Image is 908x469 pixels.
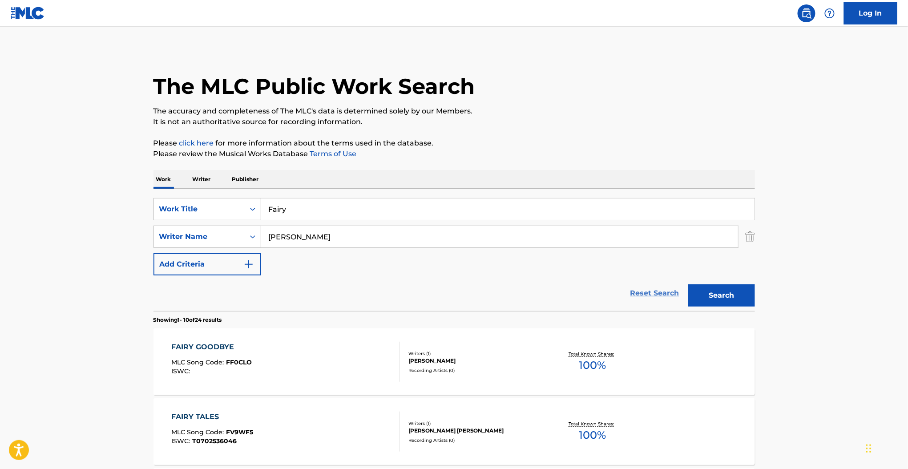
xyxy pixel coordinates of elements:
div: Recording Artists ( 0 ) [408,367,543,374]
h1: The MLC Public Work Search [153,73,475,100]
p: Publisher [230,170,262,189]
a: Reset Search [626,283,684,303]
form: Search Form [153,198,755,311]
img: search [801,8,812,19]
p: Total Known Shares: [569,351,617,357]
a: FAIRY TALESMLC Song Code:FV9WF5ISWC:T0702536046Writers (1)[PERSON_NAME] [PERSON_NAME]Recording Ar... [153,398,755,465]
span: MLC Song Code : [171,358,226,366]
a: Public Search [798,4,815,22]
div: Drag [866,435,872,462]
img: Delete Criterion [745,226,755,248]
span: 100 % [579,427,606,443]
p: Total Known Shares: [569,420,617,427]
button: Add Criteria [153,253,261,275]
iframe: Chat Widget [864,426,908,469]
span: FV9WF5 [226,428,253,436]
span: 100 % [579,357,606,373]
img: 9d2ae6d4665cec9f34b9.svg [243,259,254,270]
span: MLC Song Code : [171,428,226,436]
div: FAIRY GOODBYE [171,342,252,352]
a: Terms of Use [308,150,357,158]
div: Writers ( 1 ) [408,420,543,427]
div: Help [821,4,839,22]
a: click here [179,139,214,147]
a: Log In [844,2,897,24]
p: Please review the Musical Works Database [153,149,755,159]
span: ISWC : [171,437,192,445]
div: Work Title [159,204,239,214]
div: FAIRY TALES [171,412,253,422]
div: Writer Name [159,231,239,242]
img: help [824,8,835,19]
p: Work [153,170,174,189]
p: Please for more information about the terms used in the database. [153,138,755,149]
button: Search [688,284,755,307]
p: Writer [190,170,214,189]
a: FAIRY GOODBYEMLC Song Code:FF0CLOISWC:Writers (1)[PERSON_NAME]Recording Artists (0)Total Known Sh... [153,328,755,395]
span: T0702536046 [192,437,237,445]
p: The accuracy and completeness of The MLC's data is determined solely by our Members. [153,106,755,117]
span: FF0CLO [226,358,252,366]
div: Recording Artists ( 0 ) [408,437,543,444]
p: Showing 1 - 10 of 24 results [153,316,222,324]
img: MLC Logo [11,7,45,20]
p: It is not an authoritative source for recording information. [153,117,755,127]
div: [PERSON_NAME] [408,357,543,365]
div: Writers ( 1 ) [408,350,543,357]
div: [PERSON_NAME] [PERSON_NAME] [408,427,543,435]
span: ISWC : [171,367,192,375]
